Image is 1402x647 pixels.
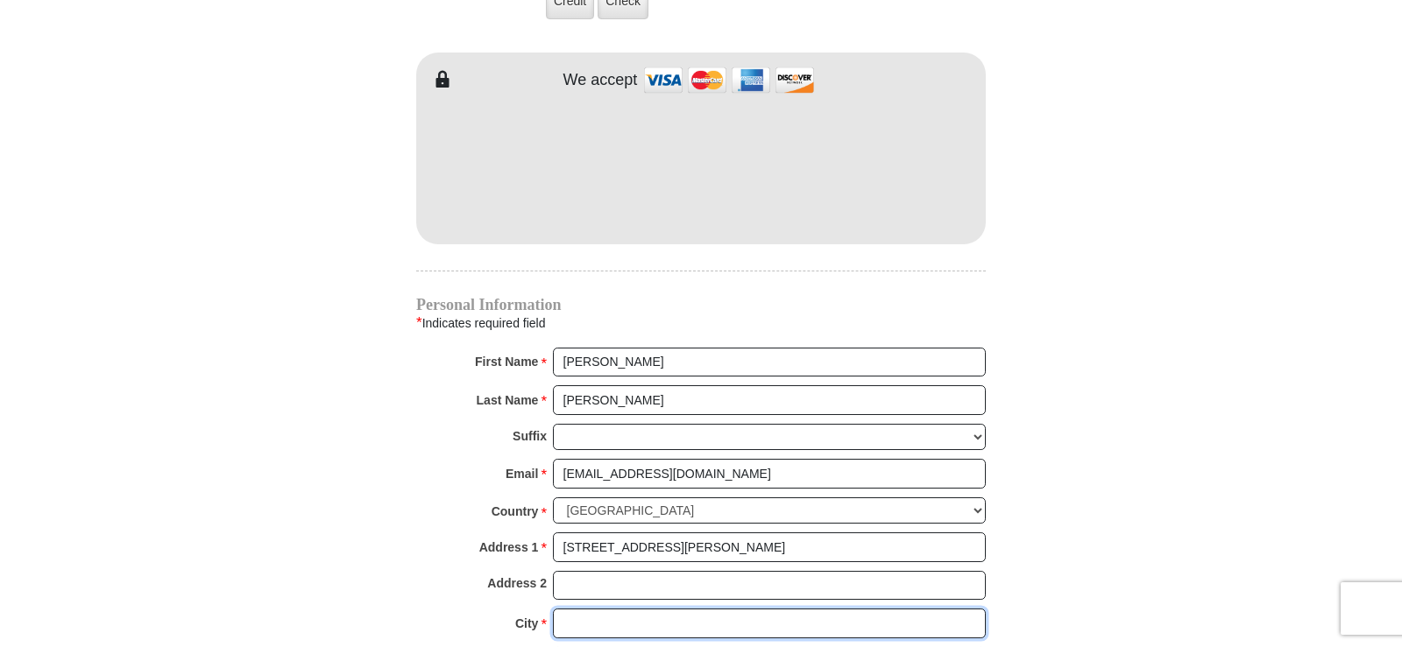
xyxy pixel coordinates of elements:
[641,61,817,99] img: credit cards accepted
[563,71,638,90] h4: We accept
[506,461,538,486] strong: Email
[477,388,539,412] strong: Last Name
[492,499,539,524] strong: Country
[513,424,547,448] strong: Suffix
[475,349,538,374] strong: First Name
[479,535,539,559] strong: Address 1
[416,312,986,334] div: Indicates required field
[515,611,538,636] strong: City
[416,298,986,312] h4: Personal Information
[487,571,547,595] strong: Address 2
